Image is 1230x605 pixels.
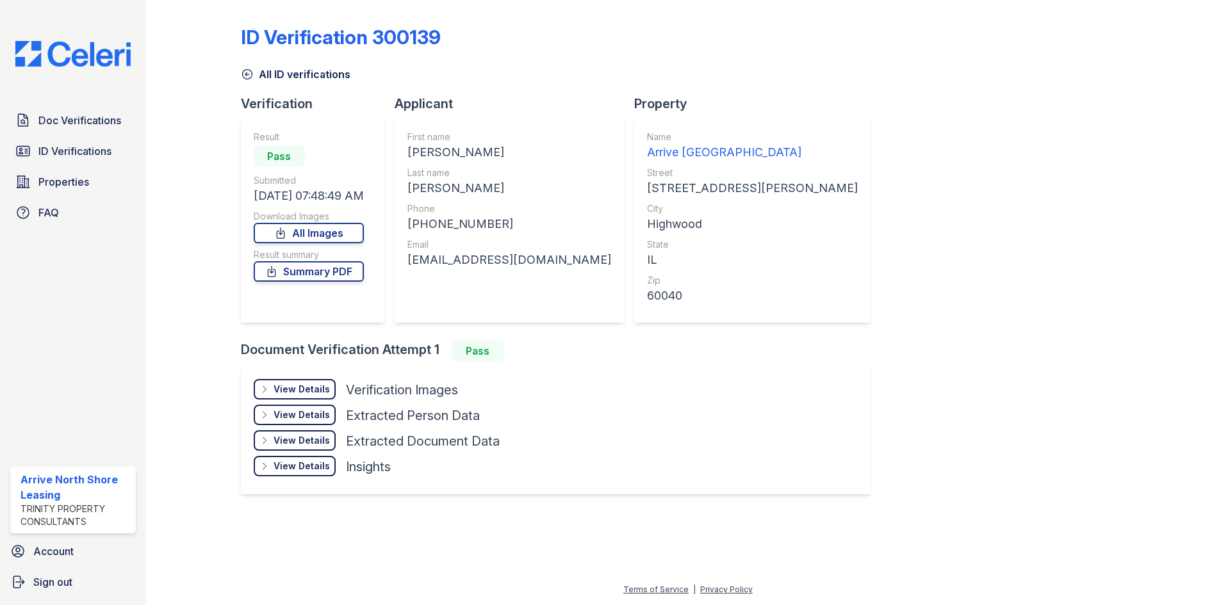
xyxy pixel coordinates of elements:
[274,383,330,396] div: View Details
[407,166,611,179] div: Last name
[407,251,611,269] div: [EMAIL_ADDRESS][DOMAIN_NAME]
[346,407,480,424] div: Extracted Person Data
[5,538,141,564] a: Account
[241,26,441,49] div: ID Verification 300139
[346,458,391,476] div: Insights
[10,169,136,195] a: Properties
[452,341,504,361] div: Pass
[5,569,141,595] a: Sign out
[38,205,59,220] span: FAQ
[274,460,330,472] div: View Details
[274,408,330,421] div: View Details
[346,381,458,399] div: Verification Images
[38,113,121,128] span: Doc Verifications
[33,544,74,559] span: Account
[254,210,364,223] div: Download Images
[407,179,611,197] div: [PERSON_NAME]
[647,274,858,287] div: Zip
[20,503,131,528] div: Trinity Property Consultants
[20,472,131,503] div: Arrive North Shore Leasing
[254,187,364,205] div: [DATE] 07:48:49 AM
[254,131,364,143] div: Result
[241,67,350,82] a: All ID verifications
[647,131,858,143] div: Name
[647,143,858,161] div: Arrive [GEOGRAPHIC_DATA]
[647,131,858,161] a: Name Arrive [GEOGRAPHIC_DATA]
[241,341,881,361] div: Document Verification Attempt 1
[647,251,858,269] div: IL
[10,200,136,225] a: FAQ
[346,432,500,450] div: Extracted Document Data
[407,238,611,251] div: Email
[254,261,364,282] a: Summary PDF
[274,434,330,447] div: View Details
[623,585,689,594] a: Terms of Service
[254,174,364,187] div: Submitted
[693,585,696,594] div: |
[10,108,136,133] a: Doc Verifications
[647,238,858,251] div: State
[647,202,858,215] div: City
[634,95,881,113] div: Property
[407,131,611,143] div: First name
[647,166,858,179] div: Street
[38,174,89,190] span: Properties
[407,202,611,215] div: Phone
[33,574,72,590] span: Sign out
[254,223,364,243] a: All Images
[647,215,858,233] div: Highwood
[395,95,634,113] div: Applicant
[241,95,395,113] div: Verification
[38,143,111,159] span: ID Verifications
[5,41,141,67] img: CE_Logo_Blue-a8612792a0a2168367f1c8372b55b34899dd931a85d93a1a3d3e32e68fde9ad4.png
[254,248,364,261] div: Result summary
[10,138,136,164] a: ID Verifications
[647,179,858,197] div: [STREET_ADDRESS][PERSON_NAME]
[254,146,305,166] div: Pass
[700,585,753,594] a: Privacy Policy
[407,215,611,233] div: [PHONE_NUMBER]
[407,143,611,161] div: [PERSON_NAME]
[647,287,858,305] div: 60040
